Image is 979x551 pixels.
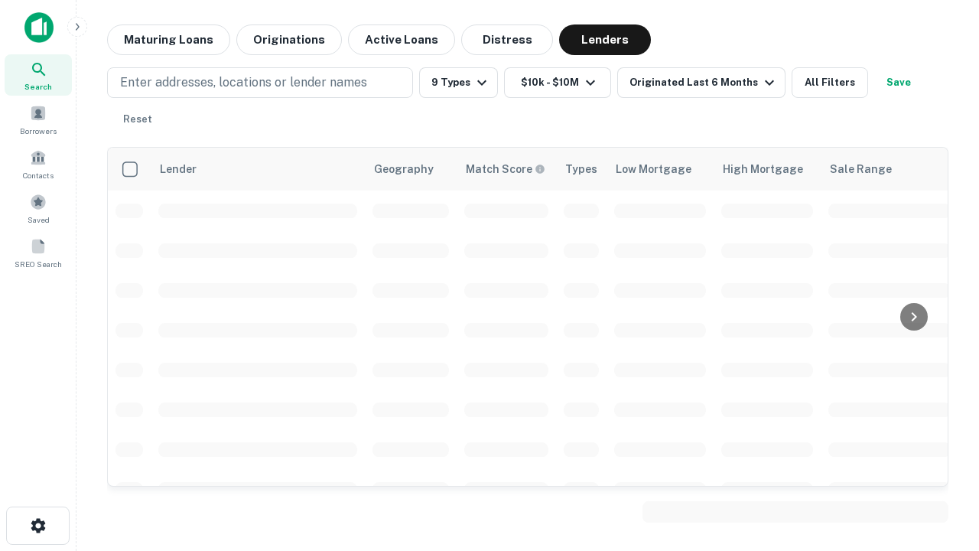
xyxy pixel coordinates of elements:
a: SREO Search [5,232,72,273]
th: Capitalize uses an advanced AI algorithm to match your search with the best lender. The match sco... [457,148,556,191]
th: Low Mortgage [607,148,714,191]
button: Enter addresses, locations or lender names [107,67,413,98]
span: Saved [28,214,50,226]
button: $10k - $10M [504,67,611,98]
a: Contacts [5,143,72,184]
iframe: Chat Widget [903,380,979,453]
button: 9 Types [419,67,498,98]
div: Capitalize uses an advanced AI algorithm to match your search with the best lender. The match sco... [466,161,545,178]
span: Borrowers [20,125,57,137]
div: Geography [374,160,434,178]
th: Geography [365,148,457,191]
a: Saved [5,187,72,229]
a: Search [5,54,72,96]
button: Active Loans [348,24,455,55]
button: Reset [113,104,162,135]
th: Lender [151,148,365,191]
button: Lenders [559,24,651,55]
th: Sale Range [821,148,958,191]
th: Types [556,148,607,191]
div: Types [565,160,597,178]
h6: Match Score [466,161,542,178]
div: Originated Last 6 Months [629,73,779,92]
button: Originations [236,24,342,55]
a: Borrowers [5,99,72,140]
button: Maturing Loans [107,24,230,55]
p: Enter addresses, locations or lender names [120,73,367,92]
div: High Mortgage [723,160,803,178]
img: capitalize-icon.png [24,12,54,43]
div: Low Mortgage [616,160,691,178]
span: Search [24,80,52,93]
span: SREO Search [15,258,62,270]
button: Originated Last 6 Months [617,67,785,98]
button: Distress [461,24,553,55]
button: Save your search to get updates of matches that match your search criteria. [874,67,923,98]
button: All Filters [792,67,868,98]
div: Lender [160,160,197,178]
span: Contacts [23,169,54,181]
th: High Mortgage [714,148,821,191]
div: Sale Range [830,160,892,178]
